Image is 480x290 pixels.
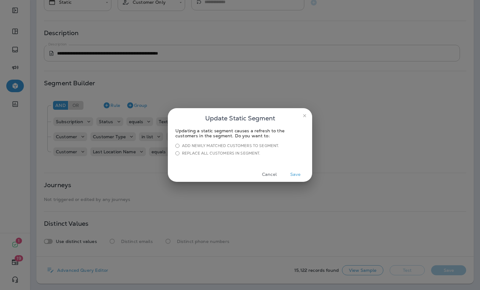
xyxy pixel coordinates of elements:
[300,111,310,121] button: close
[182,143,279,148] div: Add newly matched customers to segment.
[175,151,179,156] input: Replace all customers in segment.
[258,170,281,179] button: Cancel
[175,143,179,148] input: Add newly matched customers to segment.
[284,170,307,179] button: Save
[205,113,275,123] span: Update Static Segment
[182,151,260,156] div: Replace all customers in segment.
[175,128,305,138] div: Updating a static segment causes a refresh to the customers in the segment. Do you want to:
